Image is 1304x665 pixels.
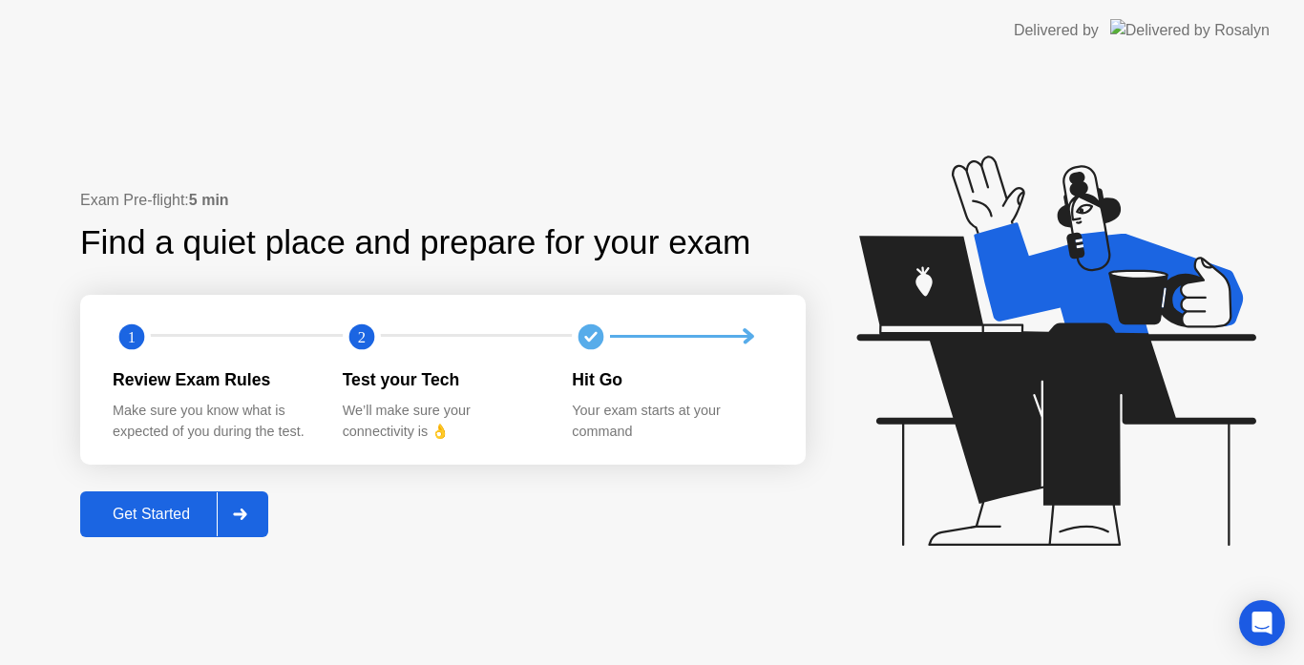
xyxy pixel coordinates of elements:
[80,491,268,537] button: Get Started
[113,401,312,442] div: Make sure you know what is expected of you during the test.
[113,367,312,392] div: Review Exam Rules
[1014,19,1099,42] div: Delivered by
[80,218,753,268] div: Find a quiet place and prepare for your exam
[128,327,136,345] text: 1
[1239,600,1285,646] div: Open Intercom Messenger
[1110,19,1270,41] img: Delivered by Rosalyn
[343,401,542,442] div: We’ll make sure your connectivity is 👌
[80,189,806,212] div: Exam Pre-flight:
[189,192,229,208] b: 5 min
[572,367,771,392] div: Hit Go
[572,401,771,442] div: Your exam starts at your command
[343,367,542,392] div: Test your Tech
[86,506,217,523] div: Get Started
[358,327,366,345] text: 2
